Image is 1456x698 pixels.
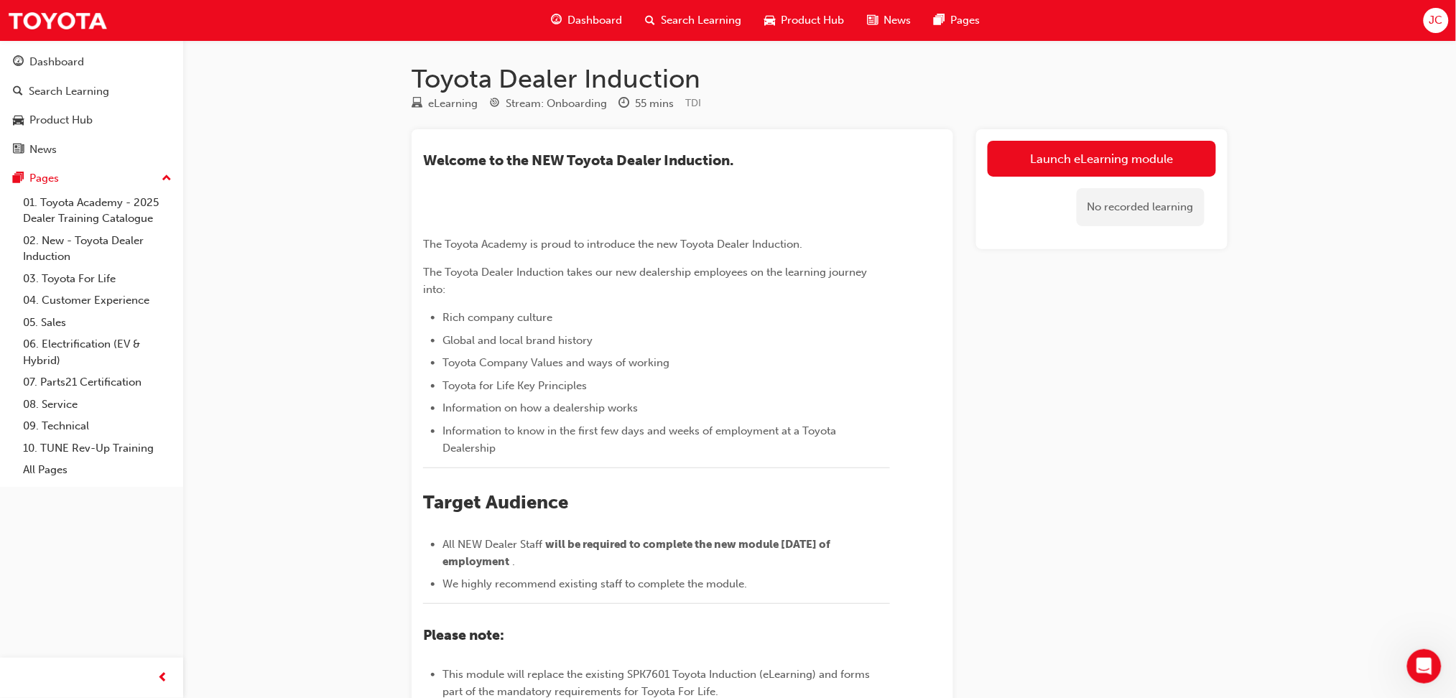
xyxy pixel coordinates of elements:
span: JC [1429,12,1443,29]
span: Toyota for Life Key Principles [442,379,587,392]
div: Search Learning [29,83,109,100]
span: guage-icon [551,11,562,29]
a: car-iconProduct Hub [753,6,855,35]
span: will be required to complete the new module [DATE] of employment [442,538,833,568]
a: 05. Sales [17,312,177,334]
a: All Pages [17,459,177,481]
iframe: Intercom live chat [1407,649,1442,684]
img: Trak [7,4,108,37]
div: Dashboard [29,54,84,70]
span: target-icon [489,98,500,111]
a: 08. Service [17,394,177,416]
a: Search Learning [6,78,177,105]
div: eLearning [428,96,478,112]
span: pages-icon [934,11,945,29]
span: guage-icon [13,56,24,69]
a: guage-iconDashboard [539,6,634,35]
div: Stream: Onboarding [506,96,607,112]
a: 01. Toyota Academy - 2025 Dealer Training Catalogue [17,192,177,230]
div: No recorded learning [1077,188,1205,226]
span: ​Welcome to the NEW Toyota Dealer Induction. [423,152,733,169]
span: Rich company culture [442,311,552,324]
div: Stream [489,95,607,113]
div: Product Hub [29,112,93,129]
span: Toyota Company Values and ways of working [442,356,669,369]
a: 10. TUNE Rev-Up Training [17,437,177,460]
span: Target Audience [423,491,568,513]
span: Information on how a dealership works [442,401,638,414]
span: news-icon [13,144,24,157]
span: We highly recommend existing staff to complete the module. [442,577,747,590]
a: news-iconNews [855,6,922,35]
span: Please note: [423,627,504,643]
button: DashboardSearch LearningProduct HubNews [6,46,177,165]
button: Pages [6,165,177,192]
span: clock-icon [618,98,629,111]
a: 09. Technical [17,415,177,437]
span: Learning resource code [685,97,701,109]
a: 02. New - Toyota Dealer Induction [17,230,177,268]
a: Product Hub [6,107,177,134]
a: Dashboard [6,49,177,75]
a: search-iconSearch Learning [634,6,753,35]
span: This module will replace the existing SPK7601 Toyota Induction (eLearning) and forms part of the ... [442,668,873,698]
span: prev-icon [158,669,169,687]
span: Information to know in the first few days and weeks of employment at a Toyota Dealership [442,424,839,455]
a: News [6,136,177,163]
span: search-icon [645,11,655,29]
span: Search Learning [661,12,741,29]
span: pages-icon [13,172,24,185]
span: The Toyota Academy is proud to introduce the new Toyota Dealer Induction. [423,238,802,251]
span: Global and local brand history [442,334,593,347]
span: news-icon [867,11,878,29]
span: search-icon [13,85,23,98]
span: learningResourceType_ELEARNING-icon [412,98,422,111]
div: Pages [29,170,59,187]
span: . [512,555,515,568]
span: car-icon [764,11,775,29]
span: Pages [950,12,980,29]
h1: Toyota Dealer Induction [412,63,1228,95]
button: JC [1424,8,1449,33]
span: up-icon [162,169,172,188]
div: News [29,141,57,158]
a: 04. Customer Experience [17,289,177,312]
div: Type [412,95,478,113]
span: All NEW Dealer Staff [442,538,542,551]
a: 06. Electrification (EV & Hybrid) [17,333,177,371]
a: Launch eLearning module [988,141,1216,177]
span: car-icon [13,114,24,127]
div: Duration [618,95,674,113]
a: pages-iconPages [922,6,991,35]
div: 55 mins [635,96,674,112]
span: Dashboard [567,12,622,29]
span: The Toyota Dealer Induction takes our new dealership employees on the learning journey into: [423,266,870,296]
a: 07. Parts21 Certification [17,371,177,394]
a: 03. Toyota For Life [17,268,177,290]
span: Product Hub [781,12,844,29]
span: News [884,12,911,29]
